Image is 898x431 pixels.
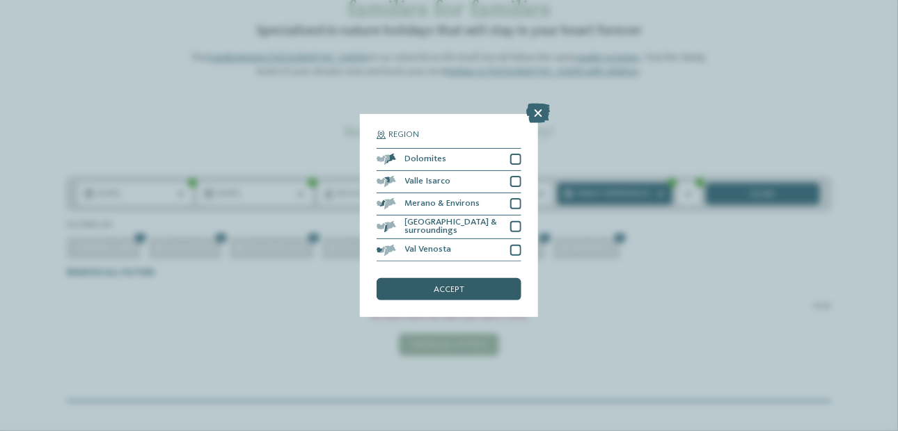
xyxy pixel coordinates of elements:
[434,286,464,295] span: accept
[405,245,452,254] span: Val Venosta
[405,177,451,186] span: Valle Isarco
[405,200,480,209] span: Merano & Environs
[405,218,502,236] span: [GEOGRAPHIC_DATA] & surroundings
[405,155,447,164] span: Dolomites
[388,131,419,140] span: Region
